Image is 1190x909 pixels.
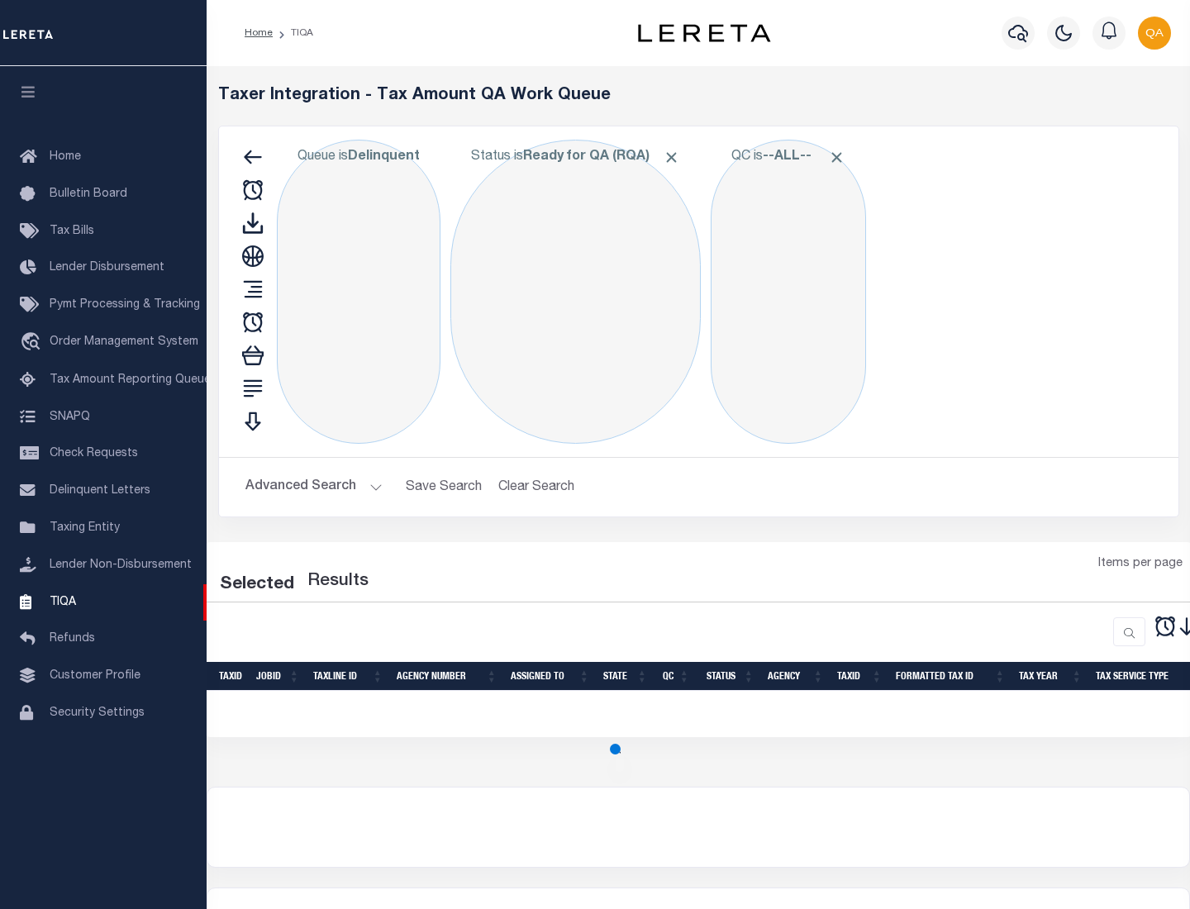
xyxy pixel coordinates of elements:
span: Tax Bills [50,226,94,237]
b: Delinquent [348,150,420,164]
th: Tax Year [1012,662,1089,691]
th: Agency Number [390,662,504,691]
th: Assigned To [504,662,597,691]
span: Click to Remove [828,149,845,166]
span: Home [50,151,81,163]
label: Results [307,569,369,595]
span: Security Settings [50,707,145,719]
span: Refunds [50,633,95,645]
th: QC [654,662,697,691]
div: Click to Edit [711,140,866,444]
span: Bulletin Board [50,188,127,200]
span: Delinquent Letters [50,485,150,497]
b: --ALL-- [763,150,812,164]
button: Save Search [396,471,492,503]
span: Tax Amount Reporting Queue [50,374,211,386]
h5: Taxer Integration - Tax Amount QA Work Queue [218,86,1179,106]
div: Click to Edit [450,140,701,444]
span: Check Requests [50,448,138,459]
button: Clear Search [492,471,582,503]
span: Lender Non-Disbursement [50,559,192,571]
b: Ready for QA (RQA) [523,150,680,164]
th: Status [697,662,761,691]
th: TaxLine ID [307,662,390,691]
img: logo-dark.svg [638,24,770,42]
span: TIQA [50,596,76,607]
span: Pymt Processing & Tracking [50,299,200,311]
a: Home [245,28,273,38]
th: Formatted Tax ID [889,662,1012,691]
div: Click to Edit [277,140,440,444]
th: TaxID [831,662,889,691]
th: TaxID [212,662,250,691]
th: Agency [761,662,831,691]
span: Click to Remove [663,149,680,166]
span: Order Management System [50,336,198,348]
span: Lender Disbursement [50,262,164,274]
span: Items per page [1098,555,1183,573]
span: Customer Profile [50,670,140,682]
th: State [597,662,654,691]
span: SNAPQ [50,411,90,422]
img: svg+xml;base64,PHN2ZyB4bWxucz0iaHR0cDovL3d3dy53My5vcmcvMjAwMC9zdmciIHBvaW50ZXItZXZlbnRzPSJub25lIi... [1138,17,1171,50]
i: travel_explore [20,332,46,354]
span: Taxing Entity [50,522,120,534]
button: Advanced Search [245,471,383,503]
li: TIQA [273,26,313,40]
div: Selected [220,572,294,598]
th: JobID [250,662,307,691]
